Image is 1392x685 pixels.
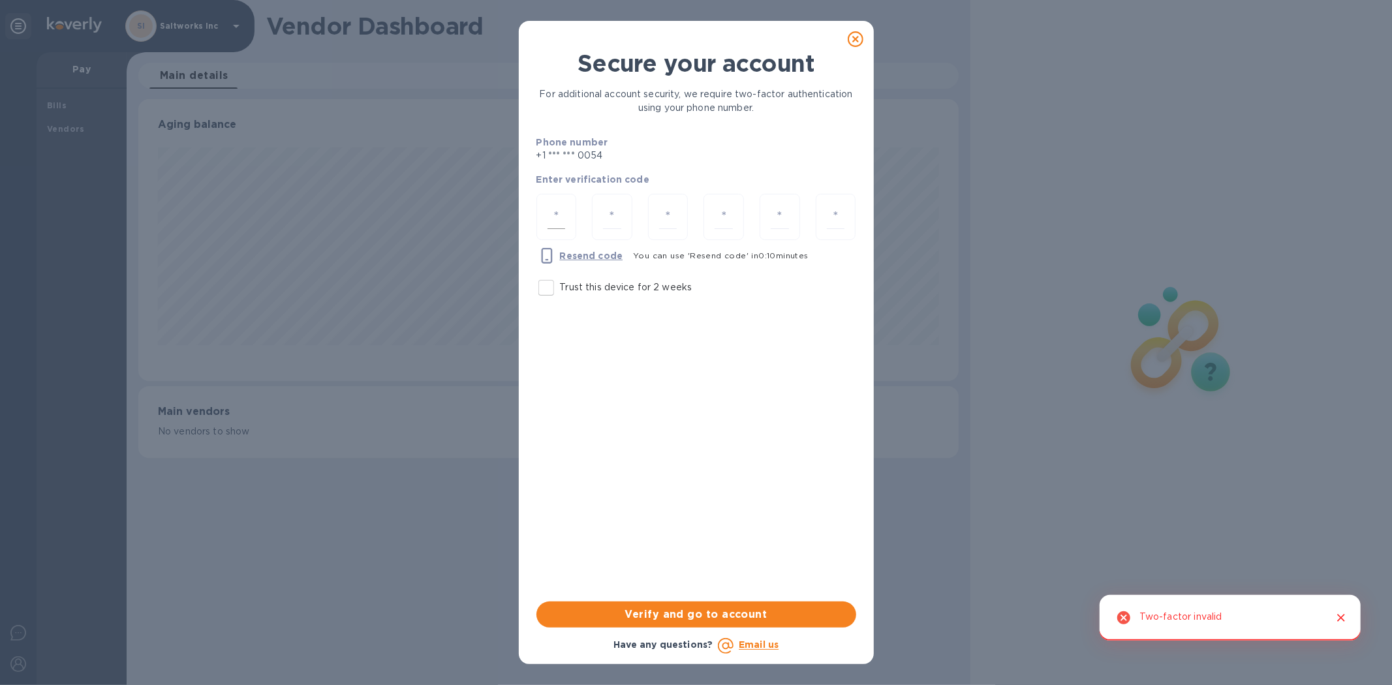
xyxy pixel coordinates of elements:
[536,601,856,628] button: Verify and go to account
[1139,605,1222,630] div: Two-factor invalid
[1333,609,1350,626] button: Close
[633,251,809,260] span: You can use 'Resend code' in 0 : 10 minutes
[739,640,779,650] a: Email us
[613,639,713,650] b: Have any questions?
[536,137,608,147] b: Phone number
[560,281,692,294] p: Trust this device for 2 weeks
[536,173,856,186] p: Enter verification code
[536,87,856,115] p: For additional account security, we require two-factor authentication using your phone number.
[547,607,846,622] span: Verify and go to account
[560,251,623,261] u: Resend code
[536,50,856,77] h1: Secure your account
